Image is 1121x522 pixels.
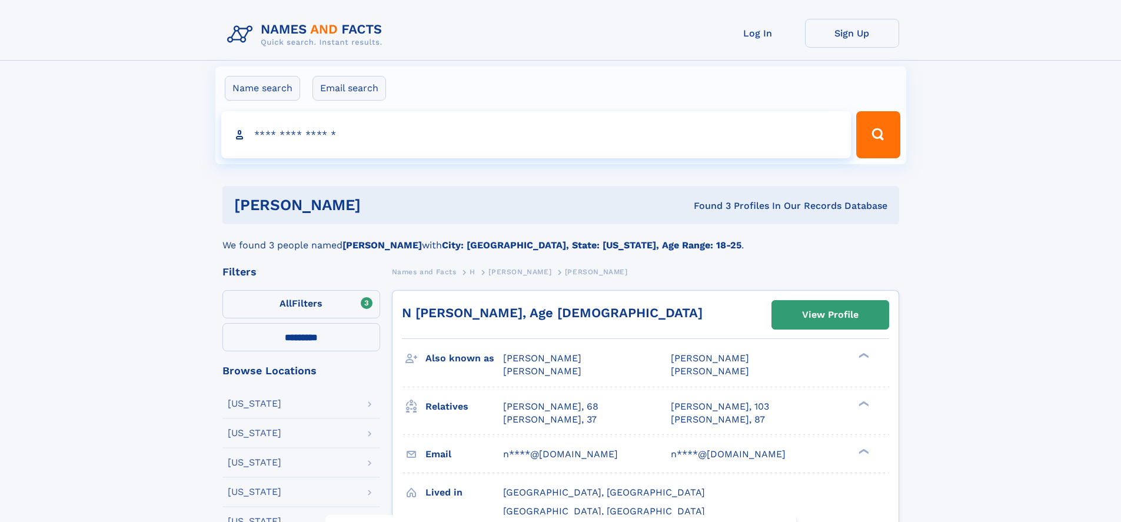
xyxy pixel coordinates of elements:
[671,353,749,364] span: [PERSON_NAME]
[228,428,281,438] div: [US_STATE]
[488,264,551,279] a: [PERSON_NAME]
[392,264,457,279] a: Names and Facts
[503,487,705,498] span: [GEOGRAPHIC_DATA], [GEOGRAPHIC_DATA]
[312,76,386,101] label: Email search
[711,19,805,48] a: Log In
[228,487,281,497] div: [US_STATE]
[425,483,503,503] h3: Lived in
[222,19,392,51] img: Logo Names and Facts
[425,348,503,368] h3: Also known as
[671,400,769,413] a: [PERSON_NAME], 103
[228,399,281,408] div: [US_STATE]
[503,353,581,364] span: [PERSON_NAME]
[565,268,628,276] span: [PERSON_NAME]
[671,365,749,377] span: [PERSON_NAME]
[234,198,527,212] h1: [PERSON_NAME]
[280,298,292,309] span: All
[772,301,889,329] a: View Profile
[503,400,598,413] a: [PERSON_NAME], 68
[856,400,870,407] div: ❯
[671,413,765,426] a: [PERSON_NAME], 87
[228,458,281,467] div: [US_STATE]
[470,268,475,276] span: H
[425,444,503,464] h3: Email
[503,506,705,517] span: [GEOGRAPHIC_DATA], [GEOGRAPHIC_DATA]
[503,365,581,377] span: [PERSON_NAME]
[805,19,899,48] a: Sign Up
[527,200,887,212] div: Found 3 Profiles In Our Records Database
[222,365,380,376] div: Browse Locations
[442,240,741,251] b: City: [GEOGRAPHIC_DATA], State: [US_STATE], Age Range: 18-25
[425,397,503,417] h3: Relatives
[222,224,899,252] div: We found 3 people named with .
[342,240,422,251] b: [PERSON_NAME]
[856,352,870,360] div: ❯
[222,290,380,318] label: Filters
[856,447,870,455] div: ❯
[222,267,380,277] div: Filters
[225,76,300,101] label: Name search
[221,111,851,158] input: search input
[470,264,475,279] a: H
[402,305,703,320] a: N [PERSON_NAME], Age [DEMOGRAPHIC_DATA]
[488,268,551,276] span: [PERSON_NAME]
[856,111,900,158] button: Search Button
[802,301,859,328] div: View Profile
[503,413,597,426] a: [PERSON_NAME], 37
